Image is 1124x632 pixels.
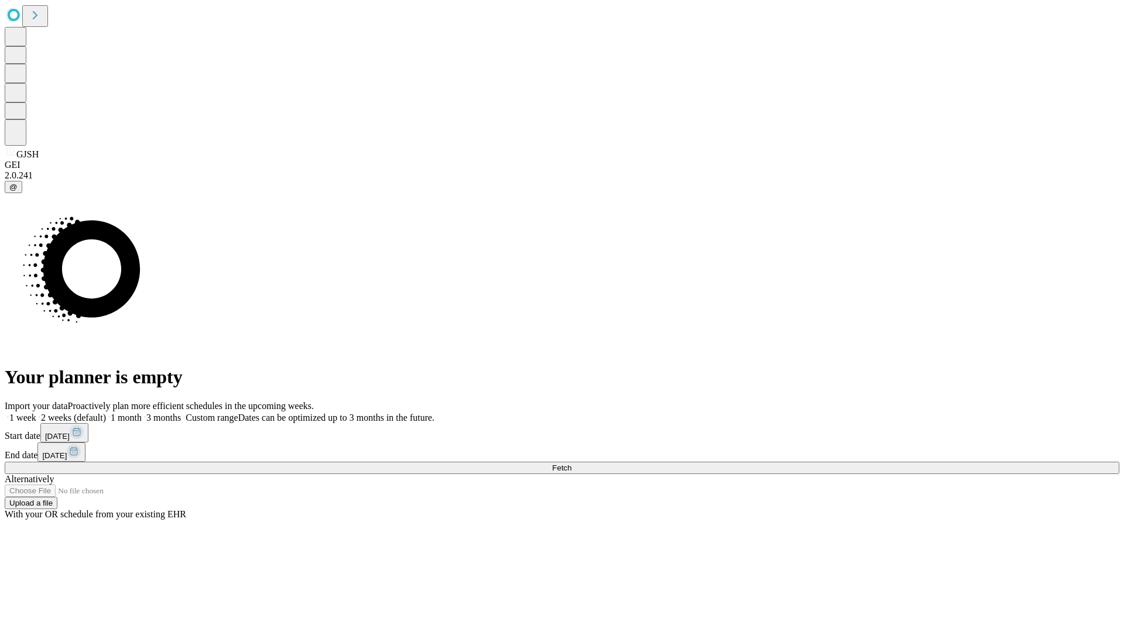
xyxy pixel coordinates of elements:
div: End date [5,442,1119,462]
span: 1 month [111,413,142,423]
button: [DATE] [40,423,88,442]
button: [DATE] [37,442,85,462]
h1: Your planner is empty [5,366,1119,388]
span: Proactively plan more efficient schedules in the upcoming weeks. [68,401,314,411]
div: 2.0.241 [5,170,1119,181]
span: 1 week [9,413,36,423]
span: Dates can be optimized up to 3 months in the future. [238,413,434,423]
span: 3 months [146,413,181,423]
span: 2 weeks (default) [41,413,106,423]
span: Alternatively [5,474,54,484]
span: Custom range [186,413,238,423]
div: GEI [5,160,1119,170]
span: [DATE] [45,432,70,441]
span: GJSH [16,149,39,159]
button: @ [5,181,22,193]
span: With your OR schedule from your existing EHR [5,509,186,519]
button: Fetch [5,462,1119,474]
div: Start date [5,423,1119,442]
span: Import your data [5,401,68,411]
button: Upload a file [5,497,57,509]
span: Fetch [552,463,571,472]
span: [DATE] [42,451,67,460]
span: @ [9,183,18,191]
